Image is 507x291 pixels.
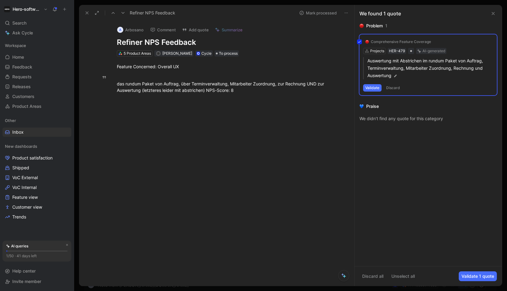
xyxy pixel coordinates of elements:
[2,142,71,151] div: New dashboards
[4,6,10,12] img: Hero-software
[2,203,71,212] a: Customer view
[148,26,179,34] button: Comment
[5,117,16,124] span: Other
[2,277,71,286] div: Invite member
[117,37,330,47] h1: Refiner NPS Feedback
[359,104,364,108] img: 💙
[12,184,37,191] span: VoC Internal
[2,41,71,50] div: Workspace
[2,173,71,182] a: VoC External
[12,268,36,273] span: Help center
[459,271,497,281] button: Validate 1 quote
[12,84,31,90] span: Releases
[2,53,71,62] a: Home
[2,163,71,172] a: Shipped
[12,155,53,161] span: Product satisfaction
[5,42,26,49] span: Workspace
[117,27,123,33] div: A
[130,9,175,17] span: Refiner NPS Feedback
[366,22,383,29] div: Problem
[201,50,212,57] div: Cycle
[124,50,151,57] div: 5 Product Areas
[359,24,364,28] img: 🔴
[2,5,49,14] button: Hero-softwareHero-software
[12,54,24,60] span: Home
[117,63,330,70] div: Feature Concerned: Overall UX
[385,22,387,29] div: 1
[2,153,71,163] a: Product satisfaction
[2,92,71,101] a: Customers
[13,6,41,12] h1: Hero-software
[2,193,71,202] a: Feature view
[215,50,239,57] div: To process
[2,128,71,137] a: Inbox
[157,52,160,55] div: A
[12,204,42,210] span: Customer view
[12,214,26,220] span: Trends
[366,103,379,110] div: Praise
[219,50,238,57] span: To process
[389,271,418,281] button: Unselect all
[2,142,71,222] div: New dashboardsProduct satisfactionShippedVoC ExternalVoC InternalFeature viewCustomer viewTrends
[2,18,71,28] div: Search
[2,62,71,72] a: Feedback
[12,93,34,100] span: Customers
[117,74,330,93] div: das rundum Paket von Auftrag, über Terminverwaltung, Mitarbeiter Zuordnung, zur Rechnung UND zur ...
[162,51,192,56] span: [PERSON_NAME]
[2,72,71,81] a: Requests
[12,103,42,109] span: Product Areas
[12,129,24,135] span: Inbox
[359,115,497,122] div: We didn’t find any quote for this category
[12,19,26,27] span: Search
[114,25,146,34] button: AArbosano
[6,243,28,249] div: AI queries
[359,10,401,17] div: We found 1 quote
[6,253,37,259] div: 1/50 · 41 days left
[12,29,33,37] span: Ask Cycle
[2,28,71,37] a: Ask Cycle
[2,212,71,222] a: Trends
[222,27,243,33] span: Summarize
[12,64,32,70] span: Feedback
[2,116,71,137] div: OtherInbox
[2,183,71,192] a: VoC Internal
[2,266,71,276] div: Help center
[12,175,38,181] span: VoC External
[212,26,245,34] button: Summarize
[296,9,339,17] button: Mark processed
[12,279,41,284] span: Invite member
[12,165,29,171] span: Shipped
[12,194,38,200] span: Feature view
[2,82,71,91] a: Releases
[359,271,386,281] button: Discard all
[12,74,32,80] span: Requests
[179,26,212,34] button: Add quote
[2,102,71,111] a: Product Areas
[2,116,71,125] div: Other
[5,143,37,149] span: New dashboards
